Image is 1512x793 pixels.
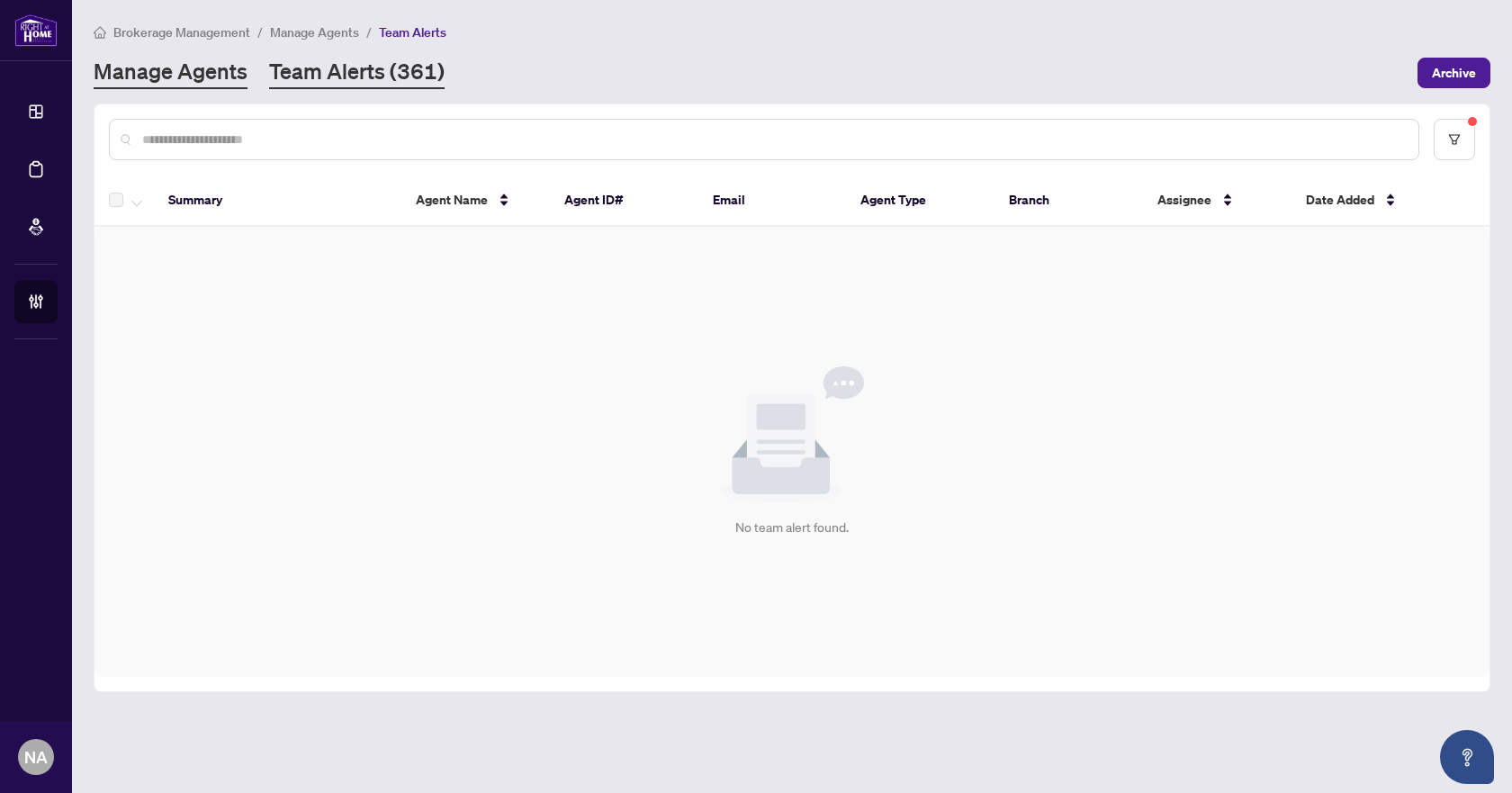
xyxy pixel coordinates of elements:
img: Null State Icon [720,366,864,503]
span: Team Alerts [379,24,446,41]
span: Brokerage Management [113,24,250,41]
th: Agent Type [846,175,994,227]
span: Assignee [1157,190,1211,210]
button: Archive [1417,58,1490,88]
li: / [257,22,263,42]
img: logo [14,14,58,47]
span: filter [1448,133,1461,146]
th: Agent ID# [550,175,698,227]
span: Date Added [1306,190,1374,210]
div: No team alert found. [735,518,849,537]
th: Summary [154,175,401,227]
span: Manage Agents [270,24,359,41]
a: Team Alerts (361) [269,57,445,89]
a: Manage Agents [94,57,247,89]
span: NA [24,744,48,770]
th: Branch [994,175,1143,227]
button: filter [1434,119,1475,160]
th: Agent Name [401,175,550,227]
th: Assignee [1143,175,1291,227]
th: Date Added [1291,175,1470,227]
span: Agent Name [416,190,488,210]
li: / [366,22,372,42]
span: Archive [1432,59,1476,87]
button: Open asap [1440,730,1494,784]
span: home [94,26,106,39]
th: Email [698,175,847,227]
